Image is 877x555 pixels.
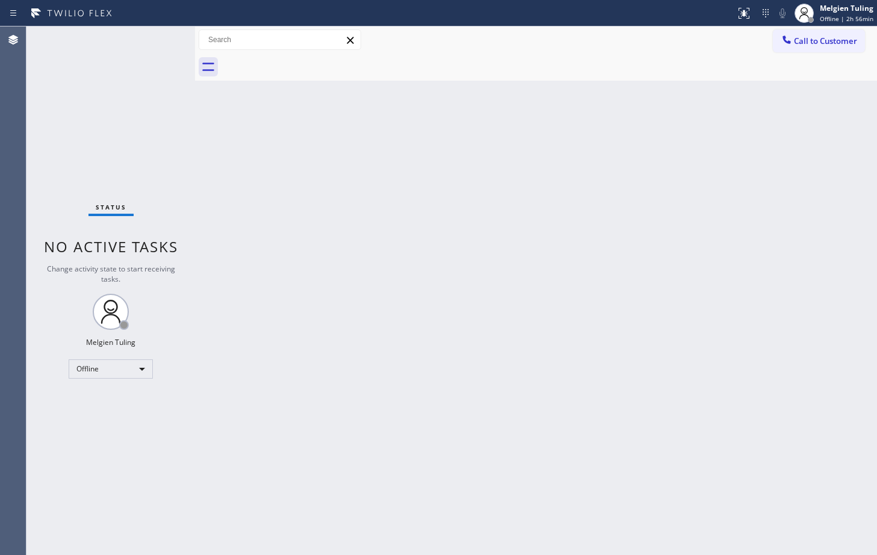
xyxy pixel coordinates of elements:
span: Status [96,203,126,211]
span: No active tasks [44,237,178,256]
span: Change activity state to start receiving tasks. [47,264,175,284]
span: Call to Customer [794,36,857,46]
div: Melgien Tuling [820,3,873,13]
button: Call to Customer [773,29,865,52]
input: Search [199,30,361,49]
span: Offline | 2h 56min [820,14,873,23]
div: Melgien Tuling [86,337,135,347]
button: Mute [774,5,791,22]
div: Offline [69,359,153,379]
